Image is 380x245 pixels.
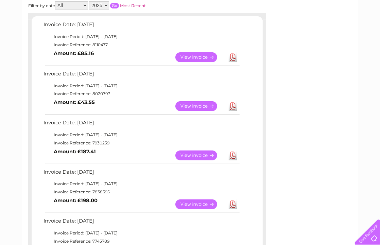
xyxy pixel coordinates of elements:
[54,197,98,204] b: Amount: £198.00
[229,52,237,62] a: Download
[42,229,241,237] td: Invoice Period: [DATE] - [DATE]
[42,139,241,147] td: Invoice Reference: 7930239
[42,131,241,139] td: Invoice Period: [DATE] - [DATE]
[335,29,351,34] a: Contact
[42,69,241,82] td: Invoice Date: [DATE]
[42,188,241,196] td: Invoice Reference: 7838595
[42,82,241,90] td: Invoice Period: [DATE] - [DATE]
[42,33,241,41] td: Invoice Period: [DATE] - [DATE]
[296,29,317,34] a: Telecoms
[54,50,94,56] b: Amount: £85.16
[42,41,241,49] td: Invoice Reference: 8110477
[175,101,225,111] a: View
[229,101,237,111] a: Download
[42,168,241,180] td: Invoice Date: [DATE]
[42,118,241,131] td: Invoice Date: [DATE]
[358,29,374,34] a: Log out
[54,148,96,155] b: Amount: £187.41
[120,3,146,8] a: Most Recent
[277,29,292,34] a: Energy
[13,18,48,38] img: logo.png
[175,199,225,209] a: View
[42,90,241,98] td: Invoice Reference: 8020797
[229,151,237,160] a: Download
[260,29,273,34] a: Water
[175,52,225,62] a: View
[42,216,241,229] td: Invoice Date: [DATE]
[175,151,225,160] a: View
[42,20,241,33] td: Invoice Date: [DATE]
[54,99,95,105] b: Amount: £43.55
[229,199,237,209] a: Download
[321,29,331,34] a: Blog
[28,1,207,10] div: Filter by date
[252,3,299,12] a: 0333 014 3131
[42,180,241,188] td: Invoice Period: [DATE] - [DATE]
[30,4,351,33] div: Clear Business is a trading name of Verastar Limited (registered in [GEOGRAPHIC_DATA] No. 3667643...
